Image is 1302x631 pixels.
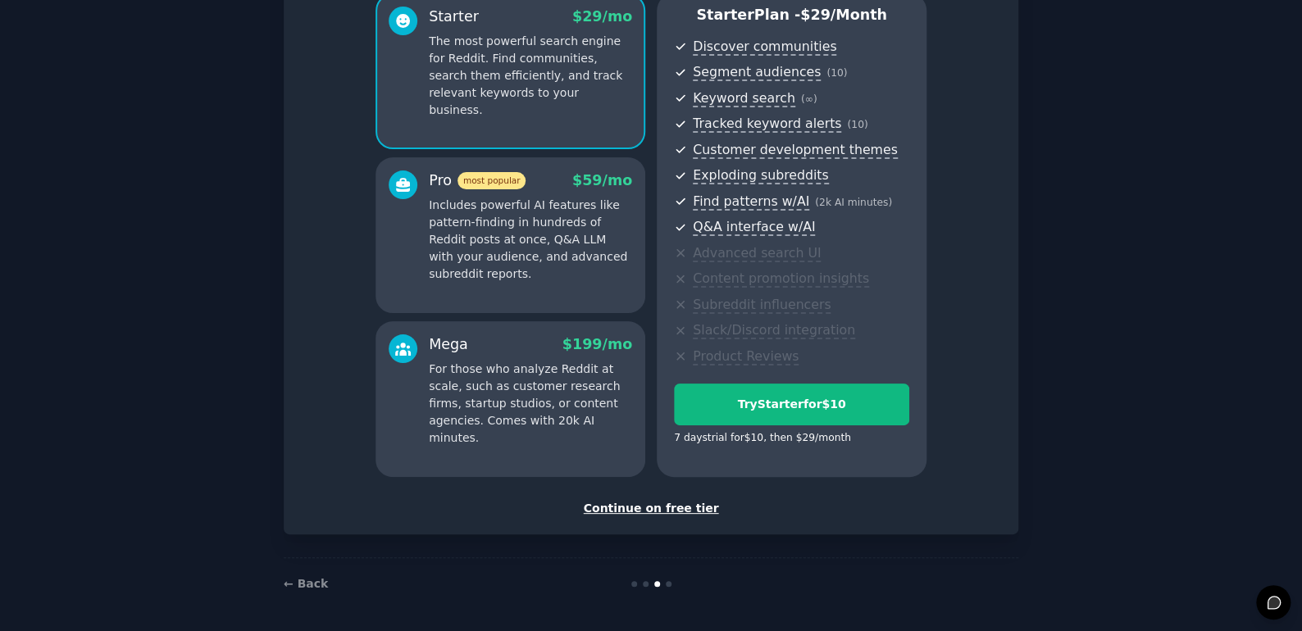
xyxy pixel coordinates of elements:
[284,577,328,590] a: ← Back
[572,8,632,25] span: $ 29 /mo
[693,64,821,81] span: Segment audiences
[800,7,887,23] span: $ 29 /month
[693,167,828,184] span: Exploding subreddits
[429,334,468,355] div: Mega
[572,172,632,188] span: $ 59 /mo
[693,322,855,339] span: Slack/Discord integration
[693,270,869,288] span: Content promotion insights
[693,39,836,56] span: Discover communities
[429,361,632,447] p: For those who analyze Reddit at scale, such as customer research firms, startup studios, or conte...
[674,5,909,25] p: Starter Plan -
[693,219,815,236] span: Q&A interface w/AI
[674,431,851,446] div: 7 days trial for $10 , then $ 29 /month
[693,297,831,314] span: Subreddit influencers
[429,7,479,27] div: Starter
[693,142,898,159] span: Customer development themes
[429,197,632,283] p: Includes powerful AI features like pattern-finding in hundreds of Reddit posts at once, Q&A LLM w...
[675,396,908,413] div: Try Starter for $10
[693,193,809,211] span: Find patterns w/AI
[847,119,867,130] span: ( 10 )
[458,172,526,189] span: most popular
[674,384,909,425] button: TryStarterfor$10
[562,336,632,352] span: $ 199 /mo
[693,348,799,365] span: Product Reviews
[301,500,1001,517] div: Continue on free tier
[801,93,817,105] span: ( ∞ )
[815,197,892,208] span: ( 2k AI minutes )
[429,170,526,191] div: Pro
[826,67,847,79] span: ( 10 )
[429,33,632,119] p: The most powerful search engine for Reddit. Find communities, search them efficiently, and track ...
[693,245,821,262] span: Advanced search UI
[693,116,841,133] span: Tracked keyword alerts
[693,90,795,107] span: Keyword search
